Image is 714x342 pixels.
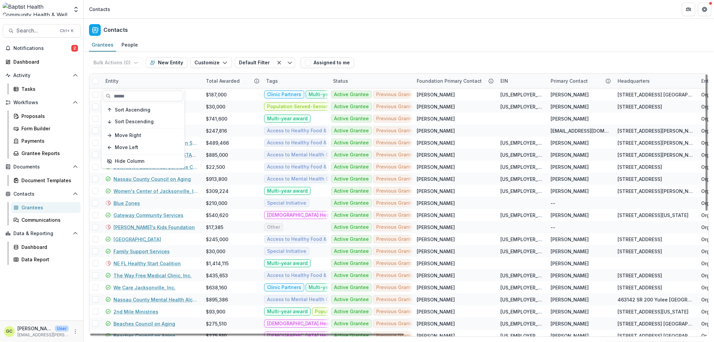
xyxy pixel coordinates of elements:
[618,236,662,243] div: [STREET_ADDRESS]
[376,261,417,266] span: Previous Grantee
[698,3,711,16] button: Get Help
[103,105,183,115] button: Sort Ascending
[334,212,369,218] span: Active Grantee
[500,163,543,170] div: [US_EMPLOYER_IDENTIFICATION_NUMBER]
[551,91,589,98] div: [PERSON_NAME]
[113,188,198,195] a: Women's Center of Jacksonville, Inc
[334,200,369,206] span: Active Grantee
[618,163,662,170] div: [STREET_ADDRESS]
[206,272,228,279] div: $435,653
[11,123,81,134] a: Form Builder
[376,212,417,218] span: Previous Grantee
[206,139,229,146] div: $489,466
[119,40,141,50] div: People
[551,272,589,279] div: [PERSON_NAME]
[551,115,589,122] div: [PERSON_NAME]
[206,248,225,255] div: $30,000
[376,152,417,158] span: Previous Grantee
[682,3,695,16] button: Partners
[551,260,589,267] div: [PERSON_NAME]
[13,73,70,78] span: Activity
[113,308,158,315] a: 2nd Mile Ministries
[267,321,388,327] span: [DEMOGRAPHIC_DATA] Health Board Representation
[113,224,195,231] a: [PERSON_NAME]'s Kids Foundation
[274,57,285,68] button: Clear filter
[89,40,116,50] div: Grantees
[285,57,295,68] button: Toggle menu
[618,91,693,98] div: [STREET_ADDRESS] [GEOGRAPHIC_DATA] [US_STATE] [GEOGRAPHIC_DATA] 32210
[21,256,75,263] div: Data Report
[146,57,187,68] button: New Entity
[334,128,369,134] span: Active Grantee
[119,39,141,52] a: People
[376,273,417,278] span: Previous Grantee
[334,309,369,315] span: Active Grantee
[334,164,369,170] span: Active Grantee
[267,212,388,218] span: [DEMOGRAPHIC_DATA] Health Board Representation
[267,285,301,290] span: Clinic Partners
[334,249,369,254] span: Active Grantee
[500,176,543,183] div: [US_EMPLOYER_IDENTIFICATION_NUMBER]
[376,176,417,182] span: Previous Grantee
[267,236,360,242] span: Access to Healthy Food & Food Security
[618,103,662,110] div: [STREET_ADDRESS]
[417,139,455,146] div: [PERSON_NAME]
[417,320,455,327] div: [PERSON_NAME]
[334,116,369,122] span: Active Grantee
[17,332,69,338] p: [EMAIL_ADDRESS][PERSON_NAME][DOMAIN_NAME]
[103,117,183,127] button: Sort Descending
[11,135,81,146] a: Payments
[21,244,75,251] div: Dashboard
[334,188,369,194] span: Active Grantee
[376,297,417,302] span: Previous Grantee
[113,272,191,279] a: The Way Free Medical Clinic, Inc.
[267,92,301,97] span: Clinic Partners
[500,248,543,255] div: [US_EMPLOYER_IDENTIFICATION_NUMBER]
[334,285,369,290] span: Active Grantee
[267,224,280,230] span: Other
[11,254,81,265] a: Data Report
[417,296,455,303] div: [PERSON_NAME]
[101,77,123,84] div: Entity
[11,214,81,225] a: Communications
[103,156,183,167] button: Hide Column
[3,228,81,239] button: Open Data & Reporting
[3,97,81,108] button: Open Workflows
[13,191,70,197] span: Contacts
[13,164,70,170] span: Documents
[267,116,308,122] span: Multi-year award
[500,139,543,146] div: [US_EMPLOYER_IDENTIFICATION_NUMBER]
[13,58,75,65] div: Dashboard
[376,116,417,122] span: Previous Grantee
[334,92,369,97] span: Active Grantee
[334,236,369,242] span: Active Grantee
[551,188,589,195] div: [PERSON_NAME]
[551,224,555,231] div: --
[417,272,455,279] div: [PERSON_NAME]
[496,77,512,84] div: EIN
[417,163,455,170] div: [PERSON_NAME]
[500,212,543,219] div: [US_EMPLOYER_IDENTIFICATION_NUMBER]
[329,77,352,84] div: Status
[71,3,81,16] button: Open entity switcher
[267,309,308,315] span: Multi-year award
[190,57,232,68] button: Customize
[618,248,662,255] div: [STREET_ADDRESS]
[618,151,693,158] div: [STREET_ADDRESS][PERSON_NAME]
[3,189,81,199] button: Open Contacts
[113,248,170,255] a: Family Support Services
[17,325,52,332] p: [PERSON_NAME]
[21,177,75,184] div: Document Templates
[551,200,555,207] div: --
[618,127,693,134] div: [STREET_ADDRESS][PERSON_NAME]
[500,103,543,110] div: [US_EMPLOYER_IDENTIFICATION_NUMBER]
[113,176,191,183] a: Nassau County Council on Aging
[413,74,496,88] div: Foundation Primary Contact
[206,320,227,327] div: $275,510
[206,188,229,195] div: $309,224
[417,332,455,339] div: [PERSON_NAME]
[206,127,227,134] div: $247,816
[376,188,417,194] span: Previous Grantee
[206,308,225,315] div: $93,900
[206,151,228,158] div: $885,000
